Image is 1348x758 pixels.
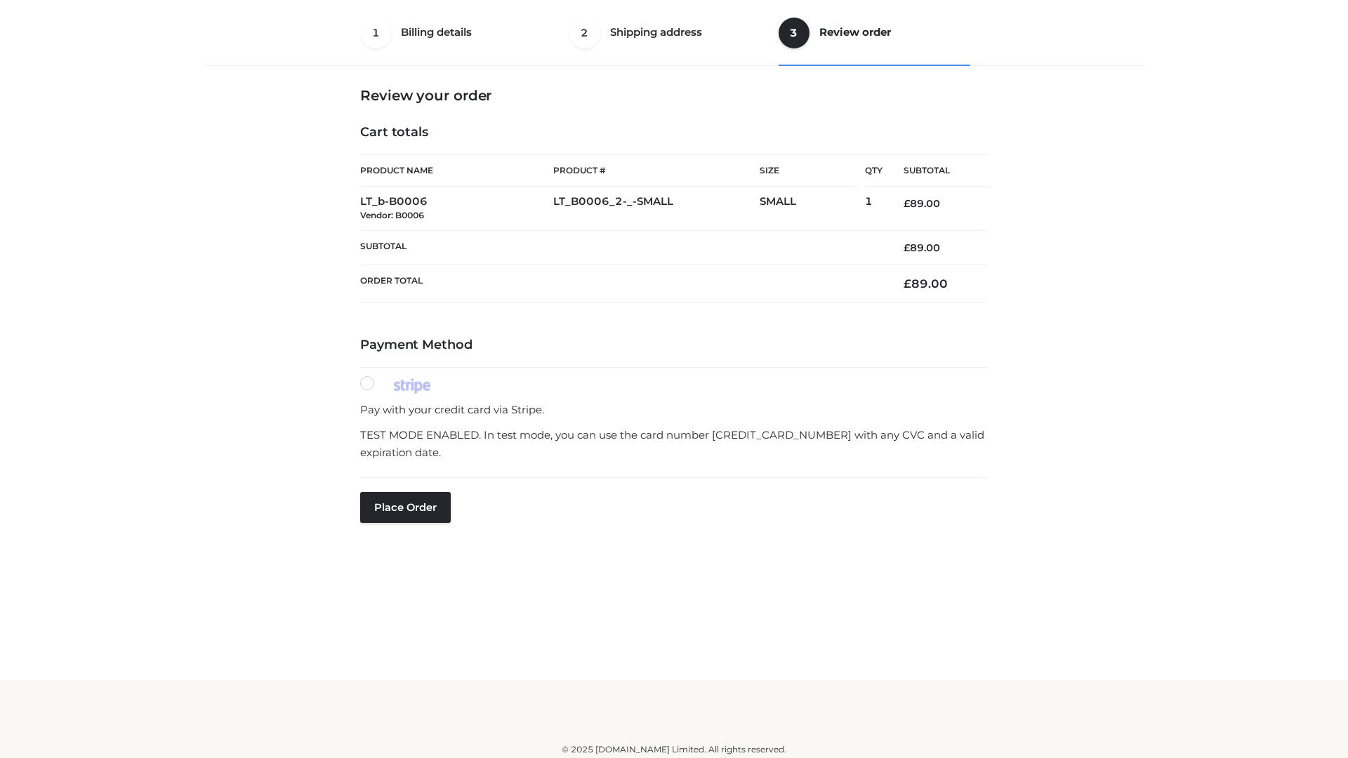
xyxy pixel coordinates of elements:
[865,187,883,231] td: 1
[904,241,940,254] bdi: 89.00
[760,155,858,187] th: Size
[360,265,883,302] th: Order Total
[360,338,988,353] h4: Payment Method
[360,210,424,220] small: Vendor: B0006
[865,154,883,187] th: Qty
[360,187,553,231] td: LT_b-B0006
[209,743,1139,757] div: © 2025 [DOMAIN_NAME] Limited. All rights reserved.
[883,155,988,187] th: Subtotal
[360,230,883,265] th: Subtotal
[360,125,988,140] h4: Cart totals
[904,277,948,291] bdi: 89.00
[904,197,910,210] span: £
[760,187,865,231] td: SMALL
[360,154,553,187] th: Product Name
[360,426,988,462] p: TEST MODE ENABLED. In test mode, you can use the card number [CREDIT_CARD_NUMBER] with any CVC an...
[904,241,910,254] span: £
[360,492,451,523] button: Place order
[360,401,988,419] p: Pay with your credit card via Stripe.
[553,154,760,187] th: Product #
[360,87,988,104] h3: Review your order
[553,187,760,231] td: LT_B0006_2-_-SMALL
[904,197,940,210] bdi: 89.00
[904,277,911,291] span: £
